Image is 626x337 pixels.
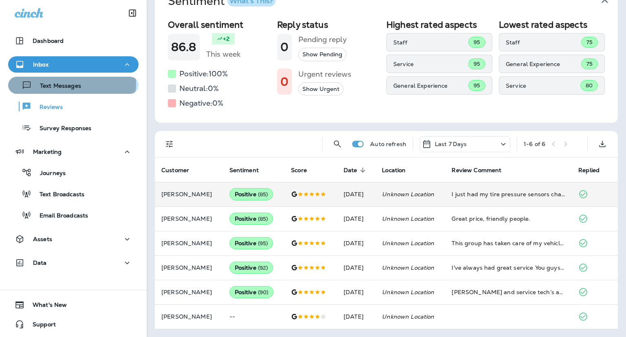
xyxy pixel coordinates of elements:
[452,264,565,272] div: I've always had great service You guys have always taken care of whatever needs that I have neede...
[32,82,81,90] p: Text Messages
[229,286,274,298] div: Positive
[161,166,200,174] span: Customer
[258,289,269,296] span: ( 90 )
[8,119,139,136] button: Survey Responses
[586,60,593,67] span: 75
[578,166,610,174] span: Replied
[258,240,268,247] span: ( 95 )
[161,264,216,271] p: [PERSON_NAME]
[33,259,47,266] p: Data
[452,288,565,296] div: Robert and service tech’s are fantastic! They all will go beyond expectations! Fantastic service ...
[337,182,375,206] td: [DATE]
[8,164,139,181] button: Journeys
[382,215,434,222] em: Unknown Location
[329,136,346,152] button: Search Reviews
[452,167,501,174] span: Review Comment
[506,82,580,89] p: Service
[291,166,317,174] span: Score
[370,141,406,147] p: Auto refresh
[161,313,216,320] p: [PERSON_NAME]
[382,264,434,271] em: Unknown Location
[8,77,139,94] button: Text Messages
[8,56,139,73] button: Inbox
[24,302,67,311] span: What's New
[337,206,375,231] td: [DATE]
[474,60,480,67] span: 95
[229,262,273,274] div: Positive
[8,33,139,49] button: Dashboard
[179,67,228,80] h5: Positive: 100 %
[223,304,285,329] td: --
[506,39,581,46] p: Staff
[298,82,344,96] button: Show Urgent
[586,39,593,46] span: 75
[474,82,480,89] span: 95
[155,16,618,123] div: SentimentWhat's This?
[31,212,88,220] p: Email Broadcasts
[8,297,139,313] button: What's New
[277,20,380,30] h2: Reply status
[298,33,347,46] h5: Pending reply
[8,255,139,271] button: Data
[474,39,480,46] span: 95
[8,316,139,333] button: Support
[337,231,375,255] td: [DATE]
[280,40,289,54] h1: 0
[506,61,581,67] p: General Experience
[33,236,52,242] p: Assets
[33,38,64,44] p: Dashboard
[121,5,144,21] button: Collapse Sidebar
[382,288,434,296] em: Unknown Location
[393,61,468,67] p: Service
[161,215,216,222] p: [PERSON_NAME]
[280,75,289,89] h1: 0
[161,191,216,197] p: [PERSON_NAME]
[8,206,139,224] button: Email Broadcasts
[161,167,189,174] span: Customer
[337,255,375,280] td: [DATE]
[229,188,273,200] div: Positive
[452,190,565,198] div: I just had my tire pressure sensors changed. They got me an immediately done a great job and was ...
[258,264,268,271] span: ( 92 )
[499,20,605,30] h2: Lowest rated aspects
[382,239,434,247] em: Unknown Location
[206,48,240,61] h5: This week
[171,40,196,54] h1: 86.8
[8,185,139,202] button: Text Broadcasts
[337,304,375,329] td: [DATE]
[393,39,468,46] p: Staff
[229,167,259,174] span: Sentiment
[382,191,434,198] em: Unknown Location
[33,61,48,68] p: Inbox
[258,215,268,222] span: ( 85 )
[452,239,565,247] div: This group has taken care of my vehicles since 2012. They're trustworthy and take time to explain...
[32,170,66,177] p: Journeys
[179,97,223,110] h5: Negative: 0 %
[258,191,268,198] span: ( 85 )
[229,166,269,174] span: Sentiment
[161,289,216,295] p: [PERSON_NAME]
[229,237,273,249] div: Positive
[393,82,468,89] p: General Experience
[8,98,139,115] button: Reviews
[161,136,178,152] button: Filters
[382,166,416,174] span: Location
[31,191,84,199] p: Text Broadcasts
[344,166,368,174] span: Date
[8,231,139,247] button: Assets
[578,167,600,174] span: Replied
[382,167,406,174] span: Location
[452,166,512,174] span: Review Comment
[452,215,565,223] div: Great price, friendly people.
[24,321,56,331] span: Support
[31,104,63,111] p: Reviews
[337,280,375,304] td: [DATE]
[298,68,351,81] h5: Urgent reviews
[382,313,434,320] em: Unknown Location
[586,82,593,89] span: 80
[168,20,271,30] h2: Overall sentiment
[524,141,545,147] div: 1 - 6 of 6
[594,136,611,152] button: Export as CSV
[33,149,62,155] p: Marketing
[31,125,91,133] p: Survey Responses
